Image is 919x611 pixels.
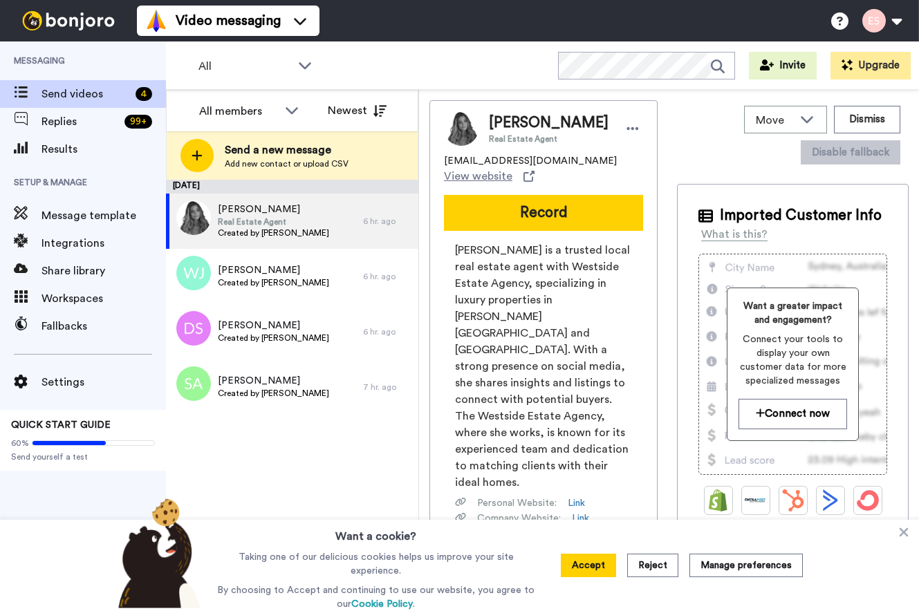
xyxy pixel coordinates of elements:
span: [PERSON_NAME] is a trusted local real estate agent with Westside Estate Agency, specializing in l... [455,242,632,491]
button: Connect now [739,399,847,429]
span: Add new contact or upload CSV [225,158,349,169]
span: [PERSON_NAME] [218,374,329,388]
button: Newest [317,97,397,124]
span: [PERSON_NAME] [218,319,329,332]
img: vm-color.svg [145,10,167,32]
a: Link [568,496,585,510]
div: 6 hr. ago [363,216,411,227]
span: Connect your tools to display your own customer data for more specialized messages [739,332,847,388]
div: What is this? [701,226,768,243]
img: ConvertKit [857,489,879,511]
span: Want a greater impact and engagement? [739,299,847,327]
div: [DATE] [166,180,418,194]
span: Created by [PERSON_NAME] [218,388,329,399]
span: Integrations [41,235,166,252]
img: Image of Anna Gera [444,111,479,146]
button: Disable fallback [801,140,900,164]
img: ActiveCampaign [819,489,842,511]
img: bear-with-cookie.png [106,498,208,608]
img: 1966d87d-5809-4c5f-99d2-b973fe88da57.jpg [176,200,211,235]
span: [PERSON_NAME] [489,113,609,133]
span: Replies [41,113,119,130]
span: Settings [41,374,166,391]
span: Real Estate Agent [489,133,609,144]
p: Taking one of our delicious cookies helps us improve your site experience. [214,550,538,578]
span: Imported Customer Info [720,205,882,226]
button: Manage preferences [689,554,803,577]
button: Invite [749,52,817,79]
span: 60% [11,438,29,449]
img: ds.png [176,311,211,346]
button: Upgrade [830,52,911,79]
button: Dismiss [834,106,900,133]
p: By choosing to Accept and continuing to use our website, you agree to our . [214,583,538,611]
img: sa.png [176,366,211,401]
span: Workspaces [41,290,166,307]
button: Reject [627,554,678,577]
span: QUICK START GUIDE [11,420,111,430]
span: Created by [PERSON_NAME] [218,227,329,238]
span: Created by [PERSON_NAME] [218,277,329,288]
span: Results [41,141,166,158]
div: 6 hr. ago [363,326,411,337]
button: Record [444,195,643,231]
span: All [198,58,291,75]
div: All members [199,103,278,120]
a: Link [572,511,589,525]
span: Video messaging [176,11,281,30]
span: Real Estate Agent [218,216,329,227]
div: 4 [136,87,152,101]
div: 99 + [124,115,152,129]
h3: Want a cookie? [335,520,416,545]
img: Shopify [707,489,730,511]
span: View website [444,168,512,185]
span: [PERSON_NAME] [218,263,329,277]
img: bj-logo-header-white.svg [17,11,120,30]
span: Share library [41,263,166,279]
span: Send videos [41,86,130,102]
span: Personal Website : [477,496,557,510]
img: Hubspot [782,489,804,511]
span: Send yourself a test [11,451,155,462]
a: Cookie Policy [351,599,413,609]
span: Created by [PERSON_NAME] [218,332,329,344]
a: View website [444,168,535,185]
img: Ontraport [745,489,767,511]
img: wj.png [176,256,211,290]
div: 6 hr. ago [363,271,411,282]
span: Fallbacks [41,318,166,335]
span: Company Website : [477,511,561,525]
div: 7 hr. ago [363,382,411,393]
span: [EMAIL_ADDRESS][DOMAIN_NAME] [444,154,617,168]
span: Send a new message [225,142,349,158]
button: Accept [561,554,616,577]
span: Message template [41,207,166,224]
span: Move [756,112,793,129]
span: [PERSON_NAME] [218,203,329,216]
